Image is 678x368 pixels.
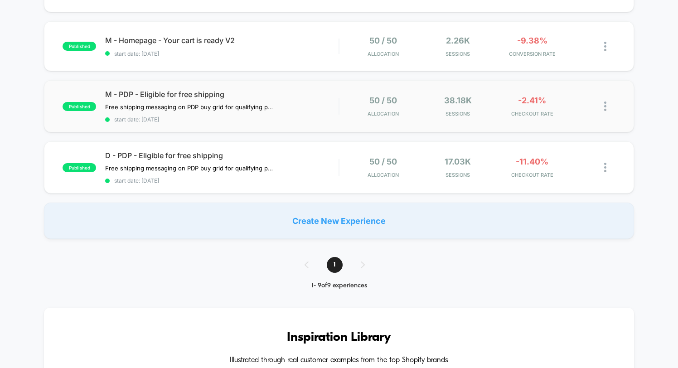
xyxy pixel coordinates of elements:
[105,103,273,111] span: Free shipping messaging on PDP buy grid for qualifying products﻿ - Mobile
[518,96,546,105] span: -2.41%
[63,42,96,51] span: published
[105,151,339,160] span: D - PDP - Eligible for free shipping
[368,111,399,117] span: Allocation
[105,36,339,45] span: M - Homepage - Your cart is ready V2
[444,96,472,105] span: 38.18k
[516,157,548,166] span: -11.40%
[63,163,96,172] span: published
[295,282,383,290] div: 1 - 9 of 9 experiences
[423,111,493,117] span: Sessions
[368,51,399,57] span: Allocation
[327,257,343,273] span: 1
[105,165,273,172] span: Free shipping messaging on PDP buy grid for qualifying products﻿ - Desktop
[369,36,397,45] span: 50 / 50
[423,172,493,178] span: Sessions
[71,330,607,345] h3: Inspiration Library
[604,42,606,51] img: close
[497,172,567,178] span: CHECKOUT RATE
[423,51,493,57] span: Sessions
[44,203,634,239] div: Create New Experience
[497,51,567,57] span: CONVERSION RATE
[105,90,339,99] span: M - PDP - Eligible for free shipping
[604,163,606,172] img: close
[369,157,397,166] span: 50 / 50
[497,111,567,117] span: CHECKOUT RATE
[71,356,607,365] h4: Illustrated through real customer examples from the top Shopify brands
[368,172,399,178] span: Allocation
[604,102,606,111] img: close
[517,36,547,45] span: -9.38%
[369,96,397,105] span: 50 / 50
[445,157,471,166] span: 17.03k
[446,36,470,45] span: 2.26k
[63,102,96,111] span: published
[105,116,339,123] span: start date: [DATE]
[105,177,339,184] span: start date: [DATE]
[105,50,339,57] span: start date: [DATE]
